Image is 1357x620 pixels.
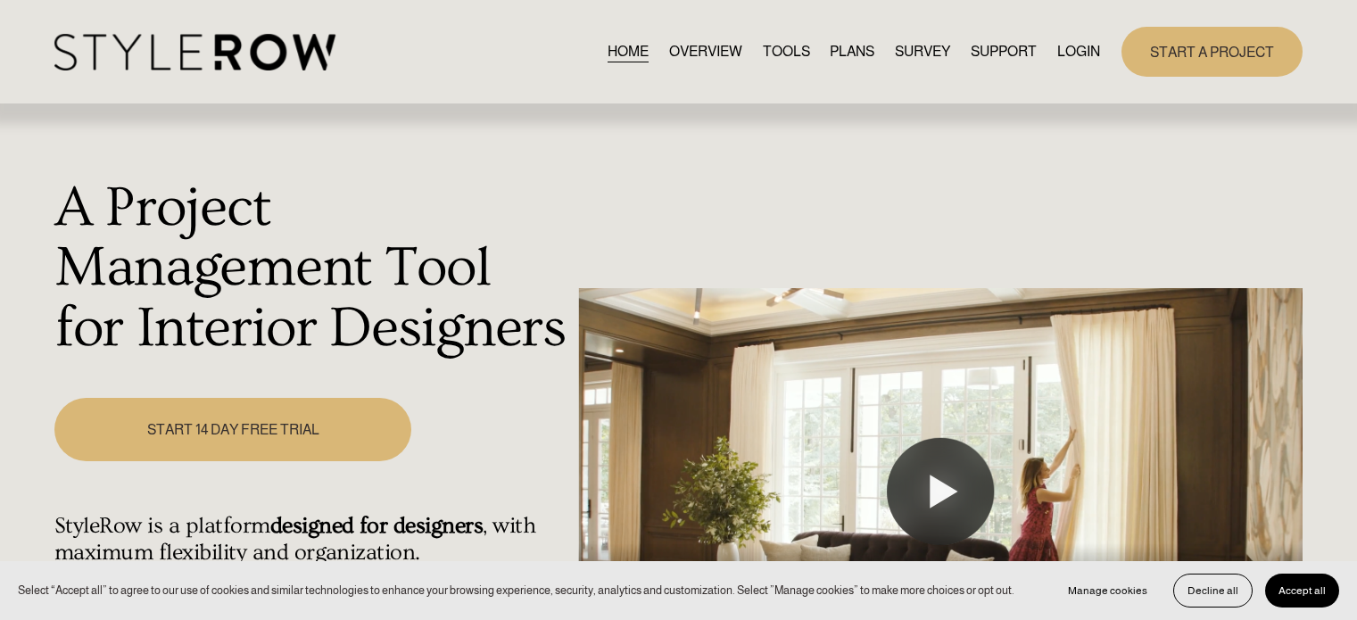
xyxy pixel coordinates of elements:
[1057,39,1100,63] a: LOGIN
[971,39,1037,63] a: folder dropdown
[830,39,874,63] a: PLANS
[1187,584,1238,597] span: Decline all
[895,39,950,63] a: SURVEY
[669,39,742,63] a: OVERVIEW
[887,438,994,545] button: Play
[18,582,1014,599] p: Select “Accept all” to agree to our use of cookies and similar technologies to enhance your brows...
[270,513,484,539] strong: designed for designers
[1121,27,1303,76] a: START A PROJECT
[608,39,649,63] a: HOME
[1265,574,1339,608] button: Accept all
[1068,584,1147,597] span: Manage cookies
[54,34,335,70] img: StyleRow
[763,39,810,63] a: TOOLS
[1173,574,1253,608] button: Decline all
[54,513,569,566] h4: StyleRow is a platform , with maximum flexibility and organization.
[971,41,1037,62] span: SUPPORT
[1055,574,1161,608] button: Manage cookies
[54,178,569,360] h1: A Project Management Tool for Interior Designers
[54,398,411,461] a: START 14 DAY FREE TRIAL
[1278,584,1326,597] span: Accept all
